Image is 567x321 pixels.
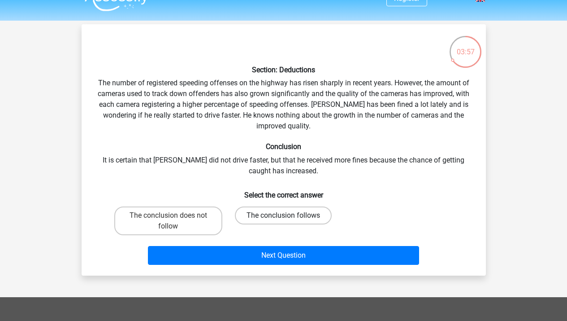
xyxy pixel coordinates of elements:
[114,207,222,235] label: The conclusion does not follow
[96,184,472,199] h6: Select the correct answer
[148,246,419,265] button: Next Question
[85,31,482,268] div: The number of registered speeding offenses on the highway has risen sharply in recent years. Howe...
[449,35,482,57] div: 03:57
[96,142,472,151] h6: Conclusion
[96,66,472,74] h6: Section: Deductions
[235,207,332,224] label: The conclusion follows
